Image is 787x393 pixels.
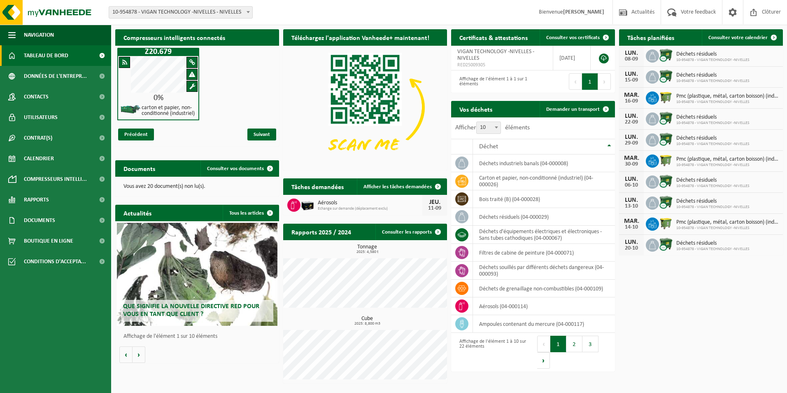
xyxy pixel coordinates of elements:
[676,79,750,84] span: 10-954878 - VIGAN TECHNOLOGY -NIVELLES
[473,208,615,226] td: déchets résiduels (04-000029)
[207,166,264,171] span: Consulter vos documents
[115,205,160,221] h2: Actualités
[426,206,443,211] div: 11-09
[473,262,615,280] td: déchets souillés par différents déchets dangereux (04-000093)
[546,35,600,40] span: Consulter vos certificats
[473,280,615,297] td: déchets de grenaillage non-combustibles (04-000109)
[676,121,750,126] span: 10-954878 - VIGAN TECHNOLOGY -NIVELLES
[659,90,673,104] img: WB-1100-HPE-GN-50
[623,161,640,167] div: 30-09
[455,335,529,370] div: Affichage de l'élément 1 à 10 sur 22 éléments
[473,315,615,333] td: ampoules contenant du mercure (04-000117)
[623,204,640,209] div: 13-10
[676,114,750,121] span: Déchets résiduels
[623,134,640,140] div: LUN.
[357,178,446,195] a: Afficher les tâches demandées
[457,62,547,68] span: RED25009305
[247,129,276,140] span: Suivant
[473,297,615,315] td: aérosols (04-000114)
[659,111,673,125] img: WB-1100-CU
[473,172,615,190] td: carton et papier, non-conditionné (industriel) (04-000026)
[659,153,673,167] img: WB-1100-HPE-GN-50
[283,29,438,45] h2: Téléchargez l'application Vanheede+ maintenant!
[702,29,782,46] a: Consulter votre calendrier
[457,49,534,61] span: VIGAN TECHNOLOGY -NIVELLES - NIVELLES
[540,29,614,46] a: Consulter vos certificats
[142,105,196,117] h4: carton et papier, non-conditionné (industriel)
[24,231,73,251] span: Boutique en ligne
[537,352,550,369] button: Next
[676,163,779,168] span: 10-954878 - VIGAN TECHNOLOGY -NIVELLES
[676,135,750,142] span: Déchets résiduels
[566,336,582,352] button: 2
[426,199,443,206] div: JEU.
[659,132,673,146] img: WB-1100-CU
[363,184,432,189] span: Afficher les tâches demandées
[115,29,279,45] h2: Compresseurs intelligents connectés
[623,50,640,56] div: LUN.
[623,140,640,146] div: 29-09
[619,29,682,45] h2: Tâches planifiées
[287,322,447,326] span: 2025: 8,800 m3
[676,240,750,247] span: Déchets résiduels
[24,25,54,45] span: Navigation
[287,244,447,254] h3: Tonnage
[109,7,252,18] span: 10-954878 - VIGAN TECHNOLOGY -NIVELLES - NIVELLES
[451,29,536,45] h2: Certificats & attestations
[550,336,566,352] button: 1
[119,48,197,56] h1: Z20.679
[676,100,779,105] span: 10-954878 - VIGAN TECHNOLOGY -NIVELLES
[451,101,501,117] h2: Vos déchets
[623,71,640,77] div: LUN.
[283,46,447,169] img: Download de VHEPlus App
[24,128,52,148] span: Contrat(s)
[569,73,582,90] button: Previous
[676,198,750,205] span: Déchets résiduels
[659,69,673,83] img: WB-1100-CU
[623,182,640,188] div: 06-10
[676,93,779,100] span: Pmc (plastique, métal, carton boisson) (industriel)
[477,122,501,133] span: 10
[375,224,446,240] a: Consulter les rapports
[540,101,614,117] a: Demander un transport
[283,224,359,240] h2: Rapports 2025 / 2024
[473,154,615,172] td: déchets industriels banals (04-000008)
[676,247,750,252] span: 10-954878 - VIGAN TECHNOLOGY -NIVELLES
[473,190,615,208] td: bois traité (B) (04-000028)
[676,58,750,63] span: 10-954878 - VIGAN TECHNOLOGY -NIVELLES
[676,226,779,231] span: 10-954878 - VIGAN TECHNOLOGY -NIVELLES
[287,316,447,326] h3: Cube
[223,205,278,221] a: Tous les articles
[623,239,640,246] div: LUN.
[300,197,314,211] img: PB-LB-0680-HPE-BK-11
[623,246,640,251] div: 20-10
[623,197,640,204] div: LUN.
[455,124,530,131] label: Afficher éléments
[598,73,611,90] button: Next
[123,303,259,318] span: Que signifie la nouvelle directive RED pour vous en tant que client ?
[659,174,673,188] img: WB-1100-CU
[118,94,198,102] div: 0%
[623,77,640,83] div: 15-09
[318,206,422,211] span: Echange sur demande (déplacement exclu)
[659,48,673,62] img: WB-1100-CU
[623,225,640,230] div: 14-10
[133,346,145,363] button: Volgende
[623,119,640,125] div: 22-09
[676,184,750,189] span: 10-954878 - VIGAN TECHNOLOGY -NIVELLES
[123,184,271,189] p: Vous avez 20 document(s) non lu(s).
[553,46,591,70] td: [DATE]
[318,200,422,206] span: Aérosols
[24,107,58,128] span: Utilisateurs
[473,244,615,262] td: filtres de cabine de peinture (04-000071)
[283,178,352,194] h2: Tâches demandées
[24,45,68,66] span: Tableau de bord
[120,104,141,115] img: HK-XZ-20-GN-01
[659,237,673,251] img: WB-1100-CU
[676,219,779,226] span: Pmc (plastique, métal, carton boisson) (industriel)
[537,336,550,352] button: Previous
[24,210,55,231] span: Documents
[623,176,640,182] div: LUN.
[119,346,133,363] button: Vorige
[24,87,49,107] span: Contacts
